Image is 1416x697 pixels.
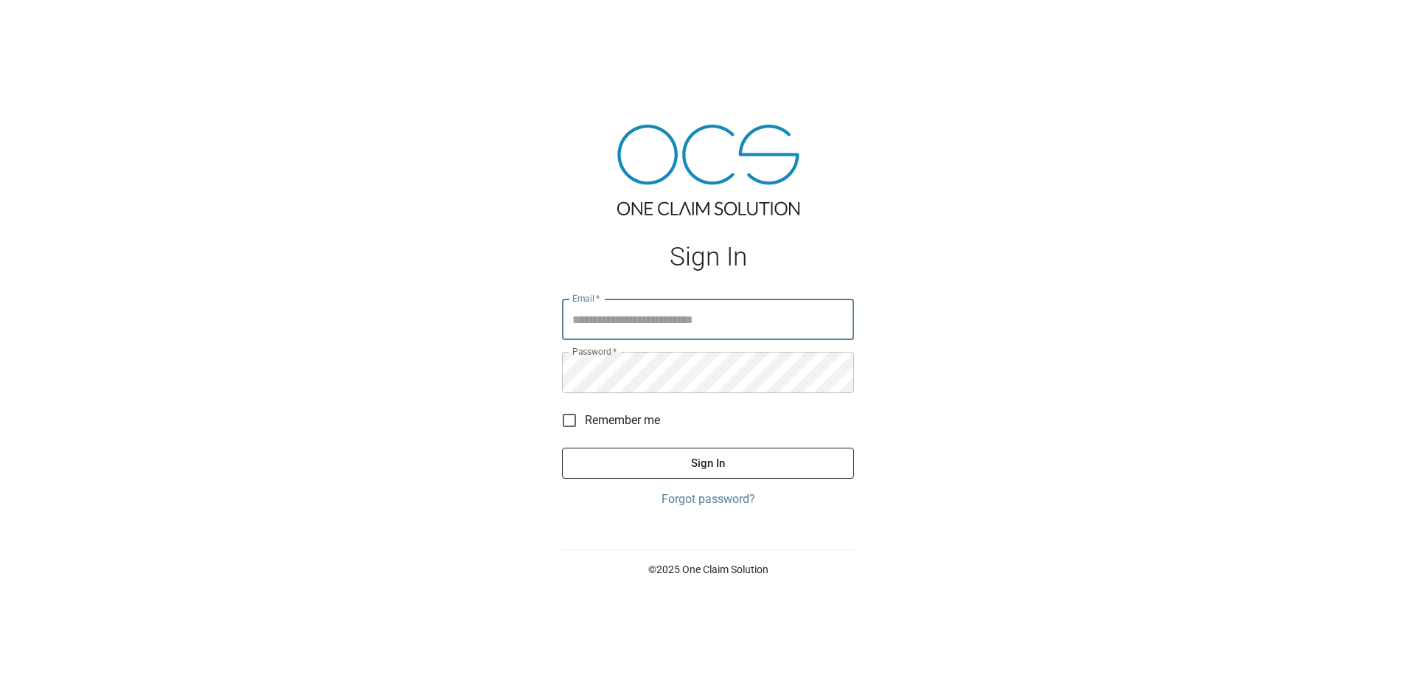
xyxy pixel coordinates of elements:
[585,412,660,429] span: Remember me
[562,448,854,479] button: Sign In
[572,345,617,358] label: Password
[572,292,600,305] label: Email
[617,125,799,215] img: ocs-logo-tra.png
[562,562,854,577] p: © 2025 One Claim Solution
[562,490,854,508] a: Forgot password?
[18,9,77,38] img: ocs-logo-white-transparent.png
[562,242,854,272] h1: Sign In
